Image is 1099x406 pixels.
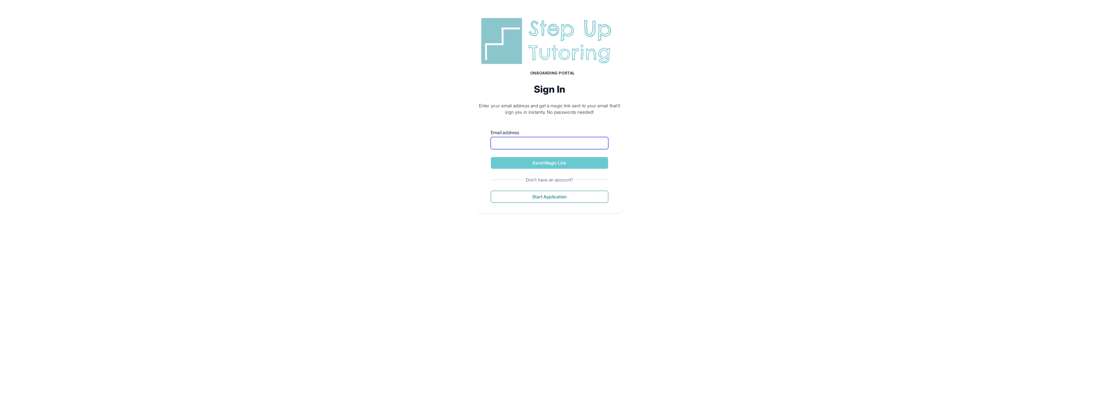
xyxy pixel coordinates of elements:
span: Don't have an account? [523,177,576,183]
h2: Sign In [478,83,621,95]
h1: Onboarding Portal [484,71,621,76]
img: Step Up Tutoring horizontal logo [478,15,621,67]
button: Start Application [491,191,608,203]
button: Send Magic Link [491,157,608,169]
label: Email address [491,129,608,136]
p: Enter your email address and get a magic link sent to your email that'll sign you in instantly. N... [478,103,621,115]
